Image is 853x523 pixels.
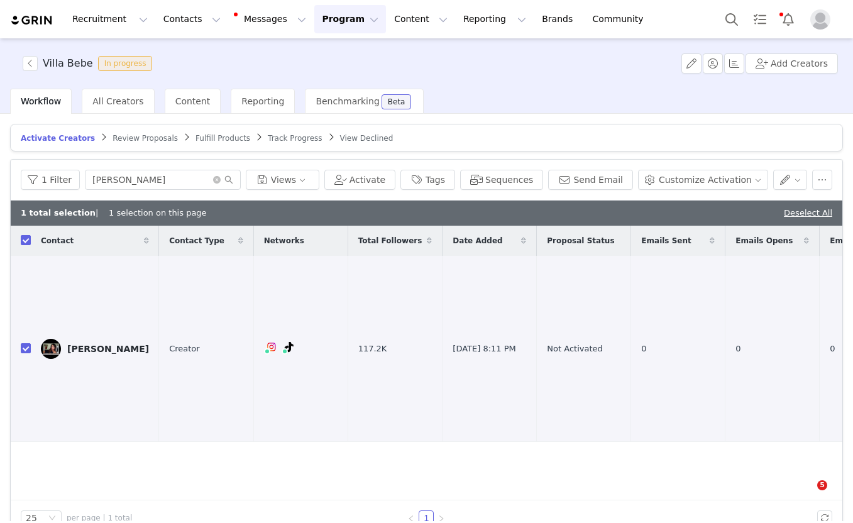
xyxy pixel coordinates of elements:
span: [DATE] 8:11 PM [453,343,515,355]
span: Contact [41,235,74,246]
a: Deselect All [784,208,832,217]
span: Emails Sent [641,235,691,246]
button: Contacts [156,5,228,33]
button: Tags [400,170,455,190]
span: Not Activated [547,343,602,355]
span: 0 [641,343,646,355]
span: Track Progress [268,134,322,143]
b: 1 total selection [21,208,96,217]
button: Notifications [774,5,802,33]
img: instagram.svg [267,342,277,352]
span: Activate Creators [21,134,95,143]
button: Activate [324,170,395,190]
i: icon: down [48,514,56,523]
img: 01962dda-c395-4e5b-bb40-268a9d588a82.jpg [41,339,61,359]
img: placeholder-profile.jpg [810,9,830,30]
input: Search... [85,170,241,190]
span: Total Followers [358,235,422,246]
span: Fulfill Products [195,134,250,143]
span: Date Added [453,235,502,246]
span: All Creators [92,96,143,106]
button: Program [314,5,386,33]
button: Sequences [460,170,543,190]
h3: Villa Bebe [43,56,93,71]
a: Community [585,5,657,33]
button: Recruitment [65,5,155,33]
span: Reporting [241,96,284,106]
i: icon: search [224,175,233,184]
span: 5 [817,480,827,490]
span: Workflow [21,96,61,106]
span: Emails Opens [735,235,793,246]
button: Send Email [548,170,633,190]
button: Views [246,170,319,190]
iframe: Intercom live chat [791,480,822,510]
span: Creator [169,343,200,355]
a: Tasks [746,5,774,33]
span: In progress [98,56,153,71]
button: Add Creators [746,53,838,74]
i: icon: left [407,515,415,522]
span: Contact Type [169,235,224,246]
span: View Declined [340,134,393,143]
span: Networks [264,235,304,246]
button: Messages [229,5,314,33]
button: Content [387,5,455,33]
span: Review Proposals [113,134,178,143]
i: icon: right [438,515,445,522]
div: | 1 selection on this page [21,207,207,219]
span: Benchmarking [316,96,379,106]
button: Reporting [456,5,534,33]
i: icon: close-circle [213,176,221,184]
span: [object Object] [23,56,157,71]
button: Profile [803,9,843,30]
button: Search [718,5,746,33]
a: Brands [534,5,584,33]
span: Content [175,96,211,106]
div: [PERSON_NAME] [67,344,149,354]
span: 0 [735,343,740,355]
div: Beta [388,98,405,106]
button: Customize Activation [638,170,768,190]
img: grin logo [10,14,54,26]
span: 117.2K [358,343,387,355]
span: Proposal Status [547,235,614,246]
button: 1 Filter [21,170,80,190]
a: [PERSON_NAME] [41,339,149,359]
